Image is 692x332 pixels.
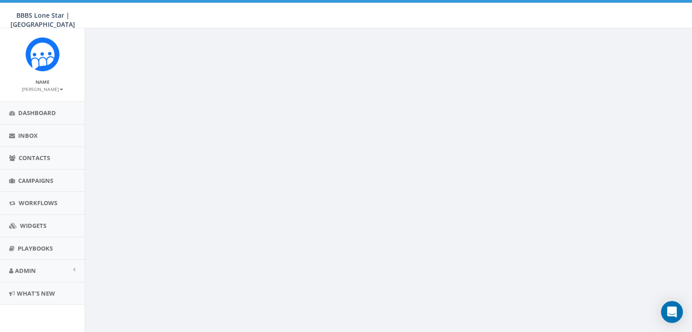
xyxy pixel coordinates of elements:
[18,109,56,117] span: Dashboard
[25,37,60,71] img: Rally_Corp_Icon.png
[15,267,36,275] span: Admin
[19,199,57,207] span: Workflows
[18,131,38,140] span: Inbox
[22,85,63,93] a: [PERSON_NAME]
[22,86,63,92] small: [PERSON_NAME]
[661,301,683,323] div: Open Intercom Messenger
[17,289,55,297] span: What's New
[18,176,53,185] span: Campaigns
[35,79,50,85] small: Name
[10,11,75,29] span: BBBS Lone Star | [GEOGRAPHIC_DATA]
[18,244,53,252] span: Playbooks
[20,221,46,230] span: Widgets
[19,154,50,162] span: Contacts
